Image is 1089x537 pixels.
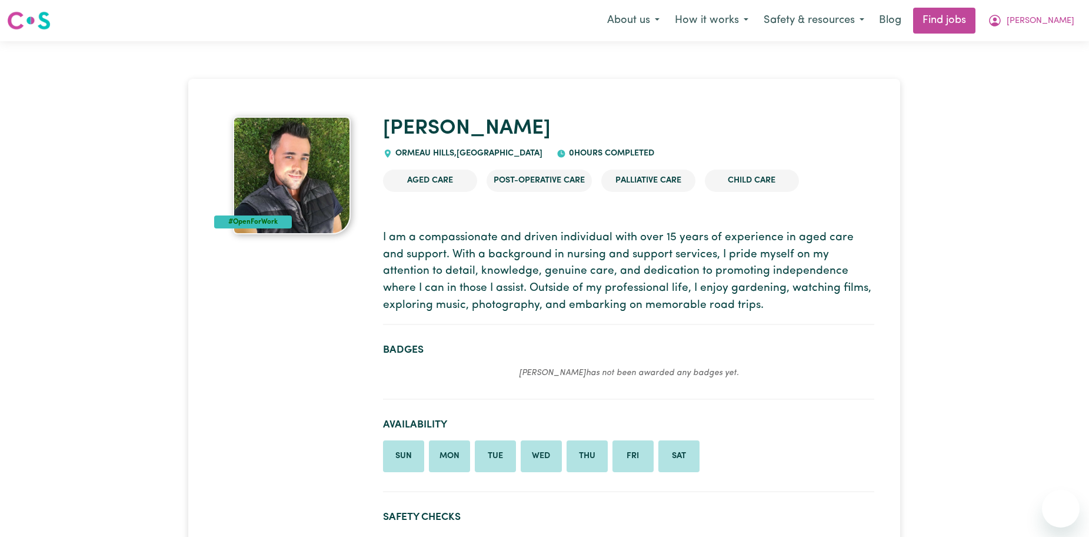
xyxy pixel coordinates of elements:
[756,8,872,33] button: Safety & resources
[214,216,291,228] div: #OpenForWork
[1007,15,1074,28] span: [PERSON_NAME]
[658,440,700,472] li: Available on Saturday
[392,149,542,158] span: ORMEAU HILLS , [GEOGRAPHIC_DATA]
[383,440,424,472] li: Available on Sunday
[913,8,975,34] a: Find jobs
[872,8,908,34] a: Blog
[7,10,51,31] img: Careseekers logo
[601,170,695,192] li: Palliative care
[233,117,351,234] img: Daniel
[567,440,608,472] li: Available on Thursday
[475,440,516,472] li: Available on Tuesday
[1042,490,1080,528] iframe: Button to launch messaging window
[429,440,470,472] li: Available on Monday
[566,149,654,158] span: 0 hours completed
[705,170,799,192] li: Child care
[383,118,551,139] a: [PERSON_NAME]
[487,170,592,192] li: Post-operative care
[600,8,667,33] button: About us
[214,117,368,234] a: Daniel's profile picture'#OpenForWork
[7,7,51,34] a: Careseekers logo
[383,230,874,314] p: I am a compassionate and driven individual with over 15 years of experience in aged care and supp...
[667,8,756,33] button: How it works
[980,8,1082,33] button: My Account
[383,511,874,523] h2: Safety Checks
[383,170,477,192] li: Aged Care
[521,440,562,472] li: Available on Wednesday
[519,369,739,377] em: [PERSON_NAME] has not been awarded any badges yet.
[383,419,874,431] h2: Availability
[612,440,654,472] li: Available on Friday
[383,344,874,356] h2: Badges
